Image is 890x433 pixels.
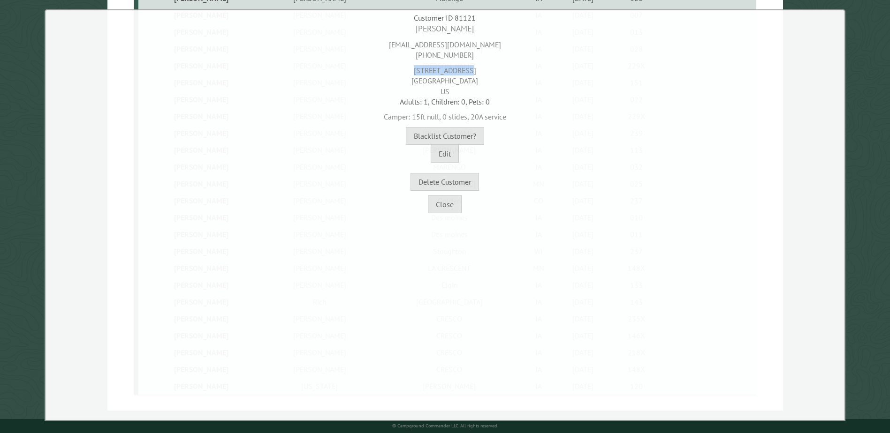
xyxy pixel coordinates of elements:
[48,13,842,23] div: Customer ID 81121
[138,7,262,23] td: [PERSON_NAME]
[48,60,842,97] div: [STREET_ADDRESS] [GEOGRAPHIC_DATA] US
[610,7,663,23] td: 007
[428,195,462,213] button: Close
[48,35,842,60] div: [EMAIL_ADDRESS][DOMAIN_NAME] [PHONE_NUMBER]
[378,7,521,23] td: Des Moines
[392,423,498,429] small: © Campground Commander LLC. All rights reserved.
[48,97,842,107] div: Adults: 1, Children: 0, Pets: 0
[48,23,842,35] div: [PERSON_NAME]
[48,107,842,122] div: Camper: 15ft null, 0 slides, 20A service
[431,145,459,163] button: Edit
[521,7,556,23] td: IA
[262,7,378,23] td: [PERSON_NAME]
[406,127,484,145] button: Blacklist Customer?
[411,173,479,191] button: Delete Customer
